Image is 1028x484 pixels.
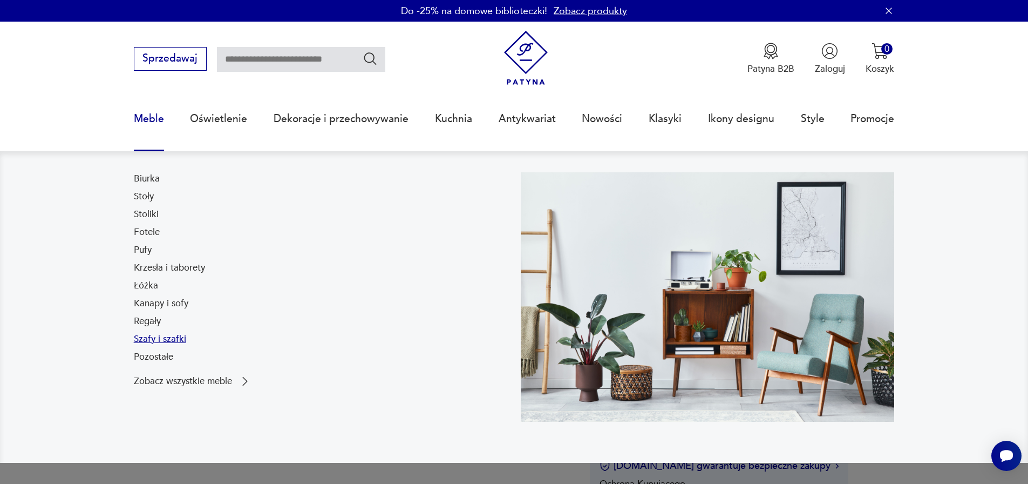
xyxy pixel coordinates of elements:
iframe: Smartsupp widget button [991,441,1022,471]
a: Krzesła i taborety [134,261,205,274]
button: Szukaj [363,51,378,66]
img: Ikona medalu [763,43,779,59]
p: Koszyk [866,63,894,75]
a: Szafy i szafki [134,333,186,346]
a: Stoły [134,190,154,203]
a: Fotele [134,226,160,239]
div: 0 [881,43,893,55]
a: Sprzedawaj [134,55,207,64]
a: Kuchnia [435,94,472,144]
a: Klasyki [649,94,682,144]
button: Patyna B2B [747,43,794,75]
p: Patyna B2B [747,63,794,75]
a: Style [801,94,825,144]
button: Zaloguj [815,43,845,75]
img: Ikonka użytkownika [821,43,838,59]
a: Pufy [134,244,152,257]
a: Antykwariat [499,94,556,144]
a: Nowości [582,94,622,144]
a: Ikony designu [708,94,774,144]
a: Regały [134,315,161,328]
a: Meble [134,94,164,144]
a: Biurka [134,172,160,185]
a: Oświetlenie [190,94,247,144]
button: Sprzedawaj [134,47,207,71]
a: Promocje [850,94,894,144]
a: Zobacz wszystkie meble [134,375,251,388]
a: Stoliki [134,208,159,221]
p: Zaloguj [815,63,845,75]
img: Ikona koszyka [872,43,888,59]
button: 0Koszyk [866,43,894,75]
p: Zobacz wszystkie meble [134,377,232,386]
a: Pozostałe [134,351,173,364]
a: Ikona medaluPatyna B2B [747,43,794,75]
a: Łóżka [134,279,158,292]
p: Do -25% na domowe biblioteczki! [401,4,547,18]
a: Kanapy i sofy [134,297,188,310]
a: Dekoracje i przechowywanie [274,94,409,144]
a: Zobacz produkty [554,4,627,18]
img: Patyna - sklep z meblami i dekoracjami vintage [499,31,553,85]
img: 969d9116629659dbb0bd4e745da535dc.jpg [521,172,895,422]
